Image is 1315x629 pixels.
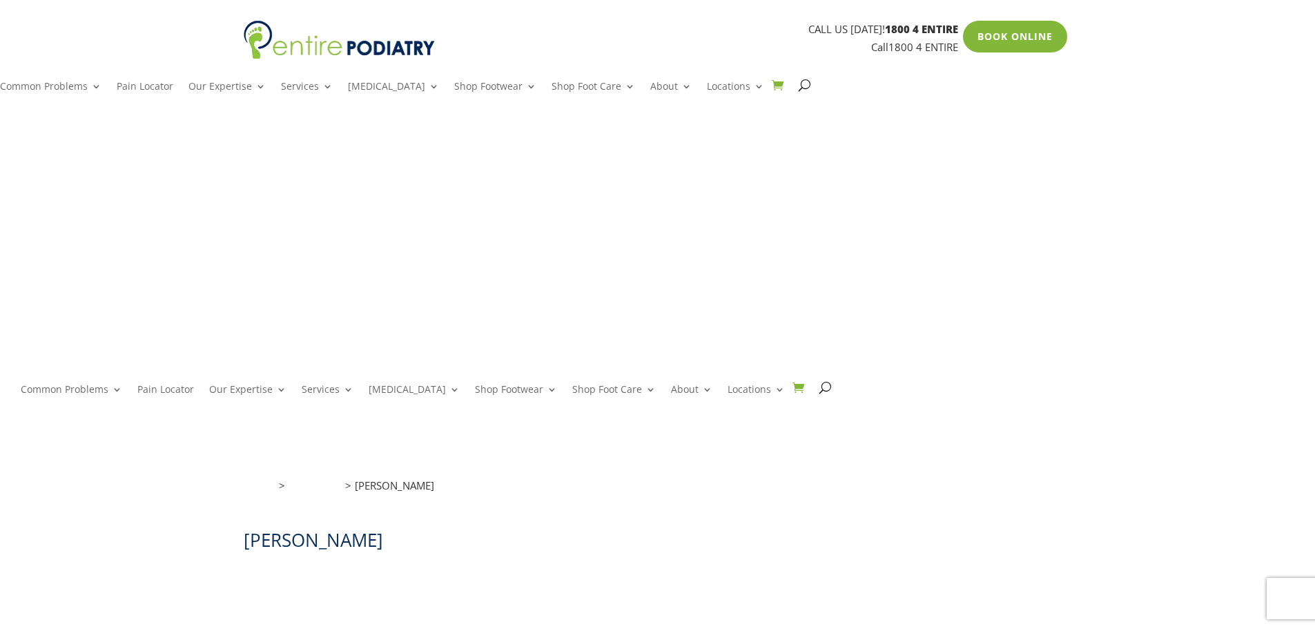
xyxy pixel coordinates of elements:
a: 1800 4 ENTIRE [888,40,958,54]
a: Locations [707,81,764,111]
a: Common Problems [21,385,122,414]
span: [PERSON_NAME] [355,478,434,492]
a: Locations [728,385,785,414]
a: Entire Podiatry [244,50,435,64]
a: Shop Foot Care [572,385,656,414]
a: Shop Footwear [454,81,536,111]
a: About [650,81,692,111]
a: Book Online [963,21,1067,52]
a: Podiatrists [289,478,339,492]
a: Our Expertise [209,385,286,414]
a: [MEDICAL_DATA] [369,385,460,414]
a: Shop Foot Care [552,81,635,111]
a: Home [244,478,273,492]
a: Services [302,385,353,414]
nav: breadcrumb [244,476,1072,505]
a: Pain Locator [117,81,173,111]
h1: [PERSON_NAME] [244,528,1072,559]
img: logo (1) [244,21,435,61]
p: CALL US [DATE]! [435,21,958,39]
a: Pain Locator [137,385,194,414]
a: Services [281,81,333,111]
a: Our Expertise [188,81,266,111]
a: Shop Footwear [475,385,557,414]
a: About [671,385,712,414]
p: Call [435,39,958,57]
a: [MEDICAL_DATA] [348,81,439,111]
span: 1800 4 ENTIRE [885,22,958,36]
